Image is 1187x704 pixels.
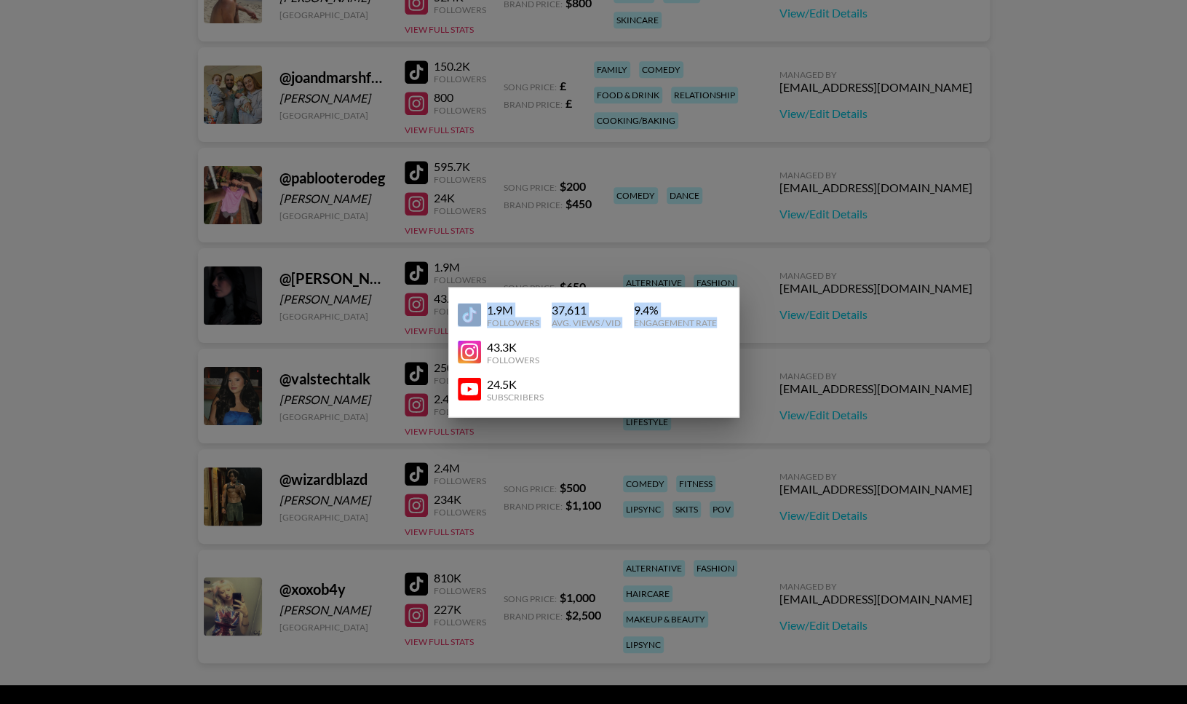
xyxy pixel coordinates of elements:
div: 1.9M [487,302,539,317]
div: Engagement Rate [634,317,717,328]
img: YouTube [458,378,481,401]
img: YouTube [458,341,481,364]
div: 24.5K [487,376,544,391]
div: Subscribers [487,391,544,402]
div: 43.3K [487,339,539,354]
div: 37,611 [552,302,621,317]
img: YouTube [458,304,481,327]
div: Followers [487,317,539,328]
div: 9.4 % [634,302,717,317]
div: Avg. Views / Vid [552,317,621,328]
div: Followers [487,354,539,365]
